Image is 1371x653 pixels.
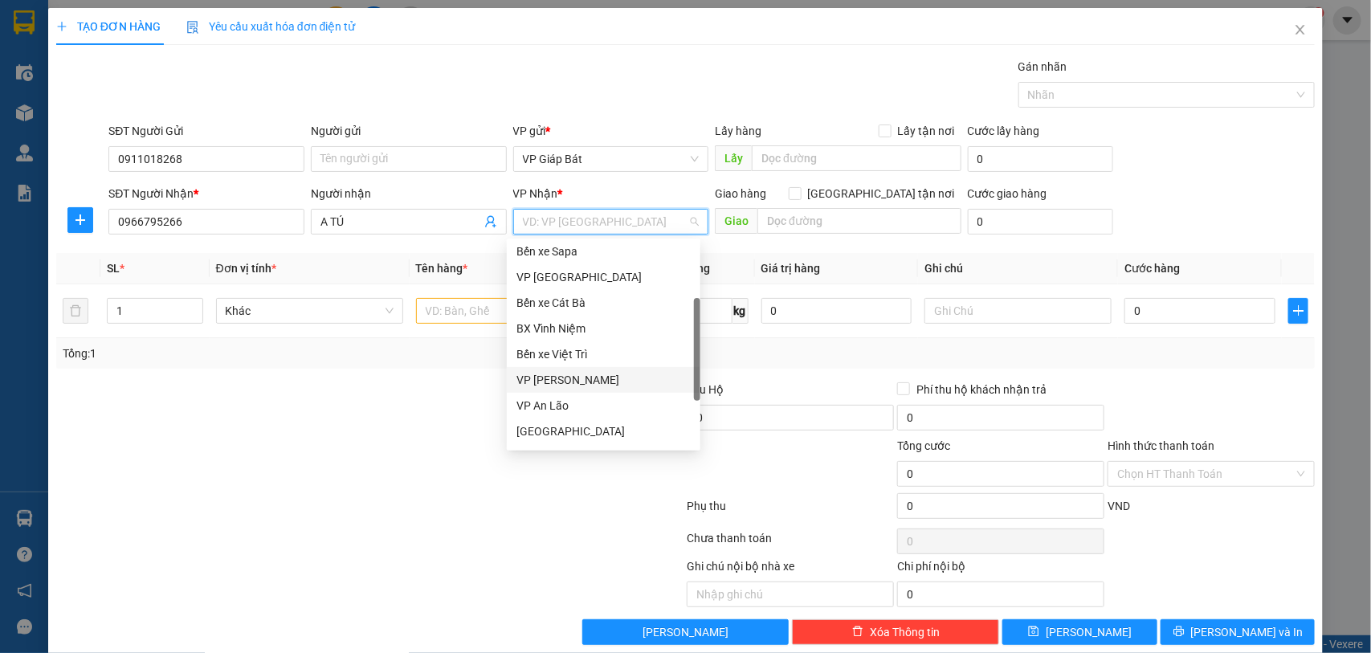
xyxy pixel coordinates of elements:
div: VP gửi [513,122,709,140]
input: 0 [761,298,912,324]
span: Xóa Thông tin [870,623,940,641]
span: Giao hàng [715,187,766,200]
span: Phí thu hộ khách nhận trả [910,381,1053,398]
input: Nhập ghi chú [687,582,894,607]
span: plus [68,214,92,227]
div: Người gửi [311,122,507,140]
span: 19003239 [76,74,119,86]
div: VP Mỹ Đình [507,264,700,290]
div: SĐT Người Nhận [108,185,304,202]
span: Lấy [715,145,752,171]
span: [PERSON_NAME] [643,623,728,641]
span: Giá trị hàng [761,262,821,275]
span: Lấy hàng [715,124,761,137]
span: GB09250104 [151,80,233,97]
div: BX Vĩnh Niệm [507,316,700,341]
button: delete [63,298,88,324]
span: delete [852,626,863,639]
span: [PERSON_NAME] và In [1191,623,1304,641]
div: Bến xe Cát Bà [516,294,691,312]
div: SĐT Người Gửi [108,122,304,140]
span: VP Giáp Bát [523,147,700,171]
span: plus [56,21,67,32]
input: Cước lấy hàng [968,146,1113,172]
span: Tên hàng [416,262,468,275]
div: VP An Lão [507,393,700,418]
div: Bến xe Việt Trì [507,341,700,367]
div: VP [GEOGRAPHIC_DATA] [516,268,691,286]
span: Số 939 Giải Phóng (Đối diện Ga Giáp Bát) [55,33,141,71]
input: VD: Bàn, Ghế [416,298,603,324]
span: kg [732,298,749,324]
span: Giao [715,208,757,234]
div: Bến xe Sapa [507,239,700,264]
div: VP Giáp Bát [507,444,700,470]
button: deleteXóa Thông tin [792,619,999,645]
label: Cước lấy hàng [968,124,1040,137]
div: Phụ thu [686,497,896,525]
label: Gán nhãn [1018,60,1067,73]
span: close [1294,23,1307,36]
div: Tổng: 1 [63,345,530,362]
div: Hưng Yên [507,418,700,444]
span: Kết Đoàn [56,9,138,30]
button: plus [1288,298,1308,324]
input: Dọc đường [752,145,961,171]
div: Ghi chú nội bộ nhà xe [687,557,894,582]
span: VP Nhận [513,187,558,200]
div: VP [PERSON_NAME] [516,371,691,389]
span: TẠO ĐƠN HÀNG [56,20,161,33]
button: save[PERSON_NAME] [1002,619,1157,645]
div: Bến xe Việt Trì [516,345,691,363]
img: logo [8,51,43,109]
span: Thu Hộ [687,383,724,396]
div: Bến xe Sapa [516,243,691,260]
label: Cước giao hàng [968,187,1047,200]
span: user-add [484,215,497,228]
span: Cước hàng [1124,262,1180,275]
div: Người nhận [311,185,507,202]
input: Ghi Chú [924,298,1112,324]
div: [GEOGRAPHIC_DATA] [516,422,691,440]
span: Yêu cầu xuất hóa đơn điện tử [186,20,356,33]
button: plus [67,207,93,233]
span: SL [107,262,120,275]
strong: PHIẾU GỬI HÀNG [57,117,138,152]
button: [PERSON_NAME] [582,619,790,645]
span: printer [1173,626,1185,639]
label: Hình thức thanh toán [1108,439,1214,452]
span: [GEOGRAPHIC_DATA] tận nơi [802,185,961,202]
div: VP An Lão [516,397,691,414]
div: BX Vĩnh Niệm [516,320,691,337]
div: Bến xe Cát Bà [507,290,700,316]
div: VP Quán Toan [507,367,700,393]
input: Cước giao hàng [968,209,1113,235]
span: VND [1108,500,1130,512]
span: 15H-06438 (0915289460) [67,89,129,114]
span: Tổng cước [897,439,950,452]
div: Chi phí nội bộ [897,557,1104,582]
span: Khác [226,299,394,323]
button: Close [1278,8,1323,53]
span: plus [1289,304,1308,317]
div: Chưa thanh toán [686,529,896,557]
th: Ghi chú [918,253,1118,284]
span: [PERSON_NAME] [1046,623,1132,641]
span: save [1028,626,1039,639]
button: printer[PERSON_NAME] và In [1161,619,1315,645]
input: Dọc đường [757,208,961,234]
span: Lấy tận nơi [892,122,961,140]
span: Đơn vị tính [216,262,276,275]
img: icon [186,21,199,34]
